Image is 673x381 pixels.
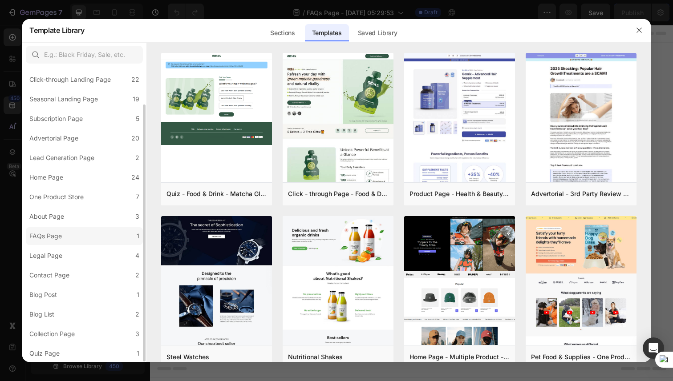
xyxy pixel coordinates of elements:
div: Home Page - Multiple Product - Apparel - Style 4 [409,352,510,362]
div: Advertorial Page [29,133,78,144]
div: 20 [131,133,139,144]
input: E.g.: Black Friday, Sale, etc. [26,46,143,64]
div: 24 [131,172,139,183]
img: quiz-1.png [161,53,272,145]
div: Collection Page [29,329,75,339]
div: Subscription Page [29,113,83,124]
div: Seasonal Landing Page [29,94,98,104]
button: Add sections [203,202,264,220]
h2: Template Library [29,19,84,42]
div: FAQs Page [29,231,62,241]
div: One Product Store [29,192,84,202]
div: Quiz Page [29,348,60,359]
div: Advertorial - 3rd Party Review - The Before Image - Hair Supplement [531,188,631,199]
div: Home Page [29,172,63,183]
div: 2 [135,309,139,320]
div: Steel Watches [166,352,209,362]
div: About Page [29,211,64,222]
div: 1 [137,289,139,300]
div: Nutritional Shakes [288,352,343,362]
div: Blog Post [29,289,57,300]
button: Add elements [269,202,332,220]
div: 2 [135,270,139,281]
div: Product Page - Health & Beauty - Hair Supplement [409,188,510,199]
div: Templates [305,24,349,42]
div: Blog List [29,309,54,320]
div: Open Intercom Messenger [643,337,664,359]
div: Sections [263,24,302,42]
div: Legal Page [29,250,62,261]
div: Start with Generating from URL or image [207,252,327,259]
div: 1 [137,231,139,241]
div: Click - through Page - Food & Drink - Matcha Glow Shot [288,188,388,199]
div: Pet Food & Supplies - One Product Store [531,352,631,362]
div: Start with Sections from sidebar [213,184,321,195]
div: 2 [135,152,139,163]
div: Click-through Landing Page [29,74,111,85]
div: Contact Page [29,270,69,281]
div: Saved Library [351,24,405,42]
div: 4 [135,250,139,261]
div: Lead Generation Page [29,152,94,163]
div: 5 [136,113,139,124]
div: Quiz - Food & Drink - Matcha Glow Shot [166,188,267,199]
div: 7 [136,192,139,202]
div: 22 [131,74,139,85]
div: 3 [135,211,139,222]
div: 1 [137,348,139,359]
div: 19 [133,94,139,104]
div: 3 [135,329,139,339]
